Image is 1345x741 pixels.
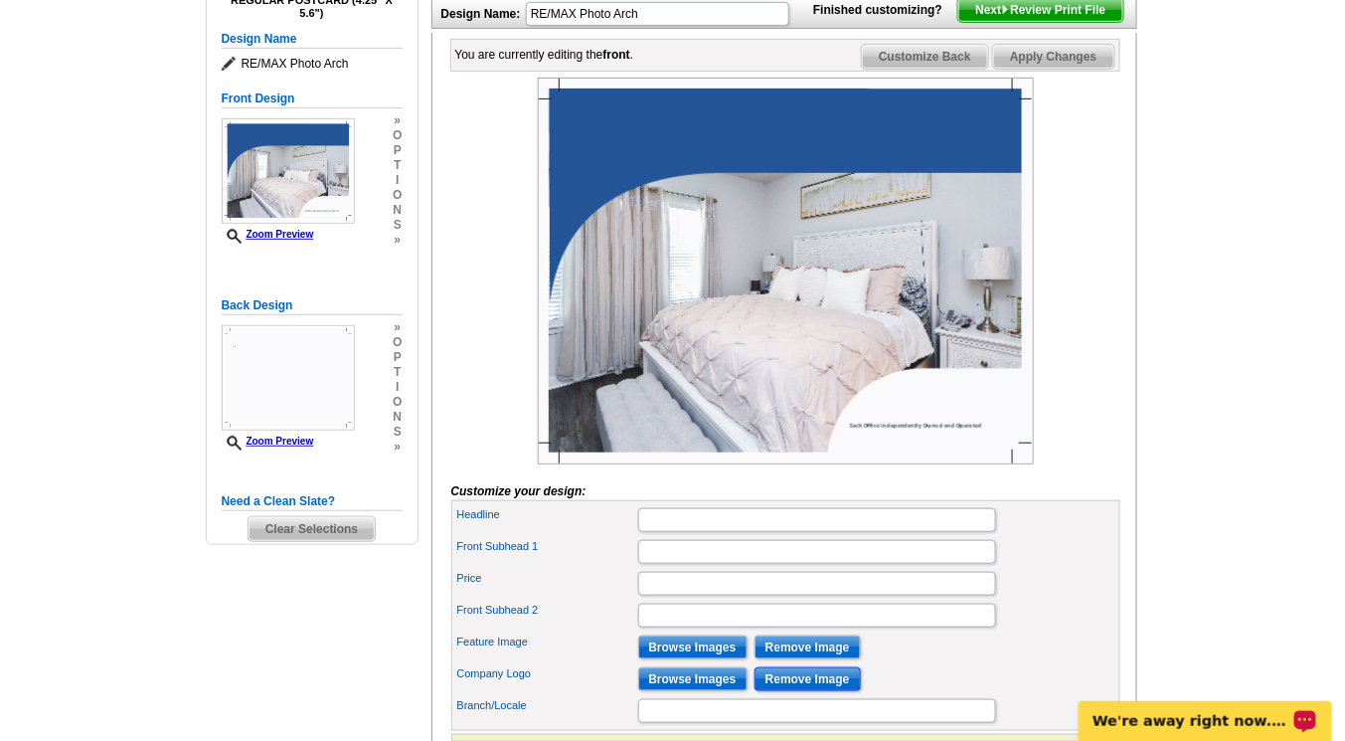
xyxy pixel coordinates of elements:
[993,45,1113,69] span: Apply Changes
[393,365,402,380] span: t
[393,410,402,425] span: n
[1001,5,1010,14] img: button-next-arrow-white.png
[393,320,402,335] span: »
[222,296,403,315] h5: Back Design
[393,335,402,350] span: o
[755,667,861,691] input: Remove Image
[457,665,636,682] label: Company Logo
[393,425,402,440] span: s
[393,233,402,248] span: »
[393,128,402,143] span: o
[393,203,402,218] span: n
[1066,678,1345,741] iframe: LiveChat chat widget
[222,492,403,511] h5: Need a Clean Slate?
[457,697,636,714] label: Branch/Locale
[393,143,402,158] span: p
[538,78,1034,464] img: Z18908773_00001_1.jpg
[638,636,748,659] input: Browse Images
[457,602,636,619] label: Front Subhead 2
[249,517,375,541] span: Clear Selections
[441,7,521,21] strong: Design Name:
[222,30,403,49] h5: Design Name
[862,45,988,69] span: Customize Back
[222,325,355,431] img: Z18908773_00001_2.jpg
[222,54,403,74] span: RE/MAX Photo Arch
[393,188,402,203] span: o
[457,506,636,523] label: Headline
[638,667,748,691] input: Browse Images
[451,484,587,498] i: Customize your design:
[393,380,402,395] span: i
[393,173,402,188] span: i
[457,570,636,587] label: Price
[393,440,402,455] span: »
[393,113,402,128] span: »
[222,118,355,224] img: Z18908773_00001_1.jpg
[222,436,314,447] a: Zoom Preview
[457,634,636,650] label: Feature Image
[455,46,634,64] div: You are currently editing the .
[222,90,403,108] h5: Front Design
[755,636,861,659] input: Remove Image
[393,395,402,410] span: o
[393,218,402,233] span: s
[393,350,402,365] span: p
[457,538,636,555] label: Front Subhead 1
[813,3,954,17] strong: Finished customizing?
[222,229,314,240] a: Zoom Preview
[603,48,630,62] b: front
[393,158,402,173] span: t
